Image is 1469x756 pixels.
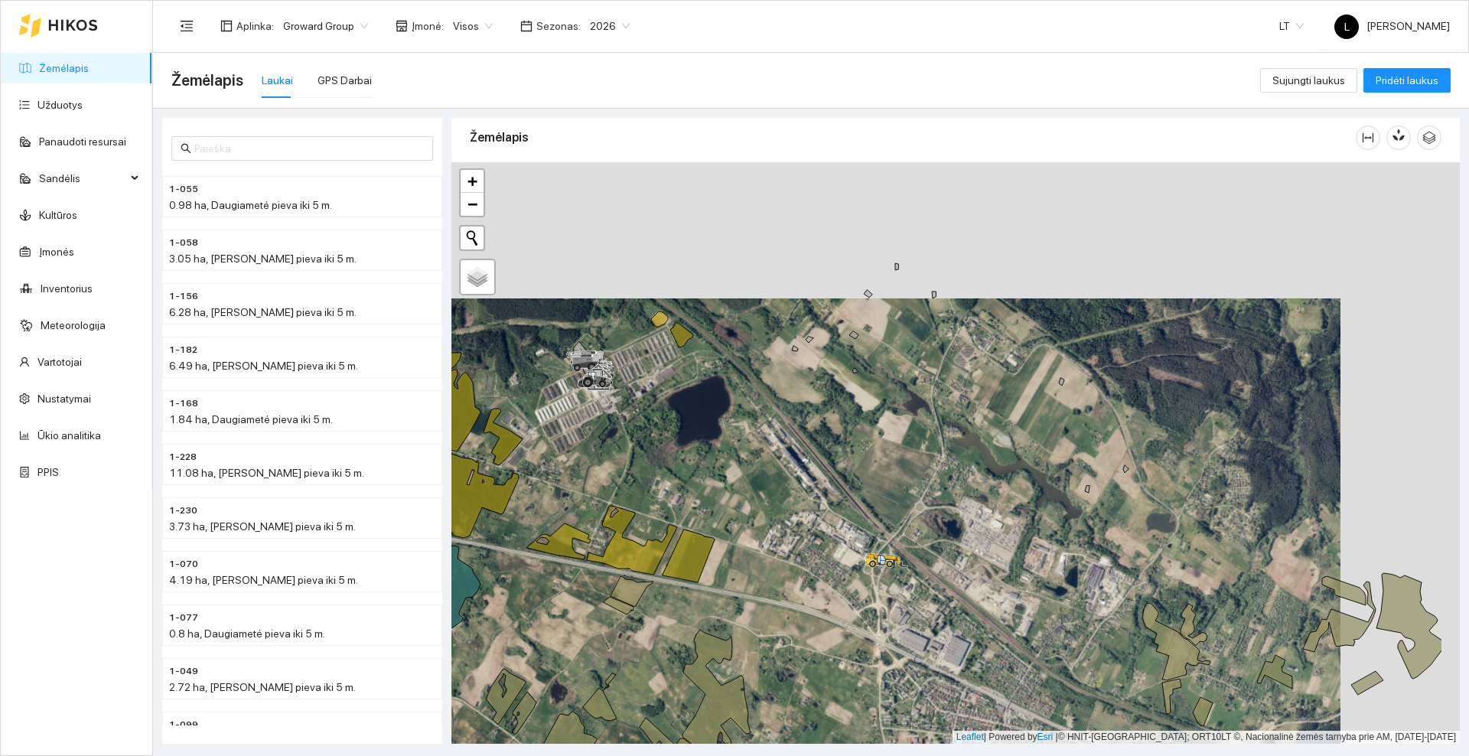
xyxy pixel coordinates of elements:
button: Sujungti laukus [1260,68,1357,93]
a: Zoom in [461,170,484,193]
span: 1-230 [169,503,197,518]
span: 6.28 ha, [PERSON_NAME] pieva iki 5 m. [169,306,357,318]
a: Kultūros [39,209,77,221]
span: Sezonas : [536,18,581,34]
span: Pridėti laukus [1376,72,1438,89]
a: Layers [461,260,494,294]
a: Žemėlapis [39,62,89,74]
span: layout [220,20,233,32]
a: Nustatymai [37,393,91,405]
span: 1-168 [169,396,198,411]
span: − [467,194,477,213]
span: 4.19 ha, [PERSON_NAME] pieva iki 5 m. [169,574,358,586]
a: Zoom out [461,193,484,216]
a: Meteorologija [41,319,106,331]
span: 3.05 ha, [PERSON_NAME] pieva iki 5 m. [169,253,357,265]
div: Žemėlapis [470,116,1356,159]
a: Leaflet [956,732,984,742]
span: 1-070 [169,557,198,572]
span: Įmonė : [412,18,444,34]
span: Sujungti laukus [1272,72,1345,89]
button: column-width [1356,125,1380,150]
span: LT [1279,15,1304,37]
a: Inventorius [41,282,93,295]
span: 1-049 [169,664,198,679]
button: Initiate a new search [461,226,484,249]
a: Užduotys [37,99,83,111]
span: + [467,171,477,191]
span: [PERSON_NAME] [1334,20,1450,32]
span: Žemėlapis [171,68,243,93]
span: 1-099 [169,718,198,732]
div: Laukai [262,72,293,89]
span: Groward Group [283,15,368,37]
a: Sujungti laukus [1260,74,1357,86]
button: menu-fold [171,11,202,41]
a: Įmonės [39,246,74,258]
a: Panaudoti resursai [39,135,126,148]
span: 2.72 ha, [PERSON_NAME] pieva iki 5 m. [169,681,356,693]
input: Paieška [194,140,424,157]
span: 1-058 [169,236,198,250]
span: 1-055 [169,182,198,197]
span: 1.84 ha, Daugiametė pieva iki 5 m. [169,413,333,425]
span: shop [396,20,408,32]
span: 6.49 ha, [PERSON_NAME] pieva iki 5 m. [169,360,358,372]
span: 0.8 ha, Daugiametė pieva iki 5 m. [169,627,325,640]
a: Ūkio analitika [37,429,101,442]
button: Pridėti laukus [1363,68,1451,93]
a: PPIS [37,466,59,478]
span: 1-077 [169,611,198,625]
span: 1-182 [169,343,197,357]
span: column-width [1357,132,1379,144]
div: | Powered by © HNIT-[GEOGRAPHIC_DATA]; ORT10LT ©, Nacionalinė žemės tarnyba prie AM, [DATE]-[DATE] [953,731,1460,744]
span: Aplinka : [236,18,274,34]
span: 1-156 [169,289,198,304]
span: 0.98 ha, Daugiametė pieva iki 5 m. [169,199,332,211]
span: calendar [520,20,533,32]
span: 11.08 ha, [PERSON_NAME] pieva iki 5 m. [169,467,364,479]
div: GPS Darbai [318,72,372,89]
a: Vartotojai [37,356,82,368]
span: search [181,143,191,154]
span: L [1344,15,1350,39]
a: Esri [1037,732,1054,742]
span: 1-228 [169,450,197,464]
span: Sandėlis [39,163,126,194]
span: | [1056,732,1058,742]
span: Visos [453,15,493,37]
span: menu-fold [180,19,194,33]
span: 2026 [590,15,630,37]
a: Pridėti laukus [1363,74,1451,86]
span: 3.73 ha, [PERSON_NAME] pieva iki 5 m. [169,520,356,533]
